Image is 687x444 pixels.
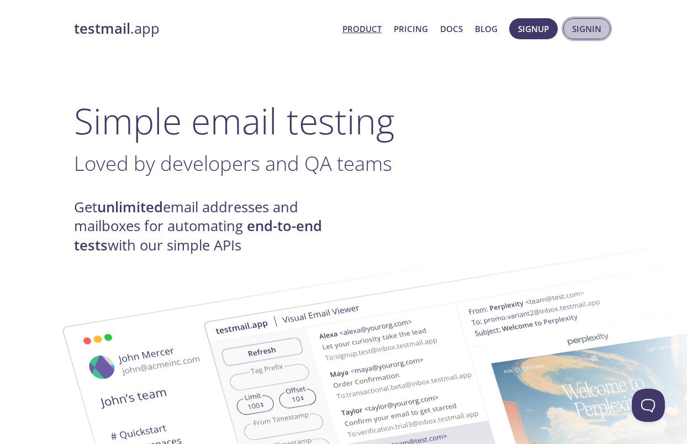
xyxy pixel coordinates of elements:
[74,19,334,38] a: testmail.app
[74,149,392,177] span: Loved by developers and QA teams
[475,22,498,36] a: Blog
[563,18,610,39] button: Signin
[342,22,382,36] a: Product
[572,22,601,36] span: Signin
[74,216,322,254] strong: end-to-end tests
[97,197,163,217] strong: unlimited
[509,18,558,39] button: Signup
[74,19,130,38] strong: testmail
[440,22,463,36] a: Docs
[74,100,613,142] h1: Simple email testing
[632,389,665,422] iframe: Help Scout Beacon - Open
[518,22,549,36] span: Signup
[394,22,428,36] a: Pricing
[74,198,343,255] h4: Get email addresses and mailboxes for automating with our simple APIs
